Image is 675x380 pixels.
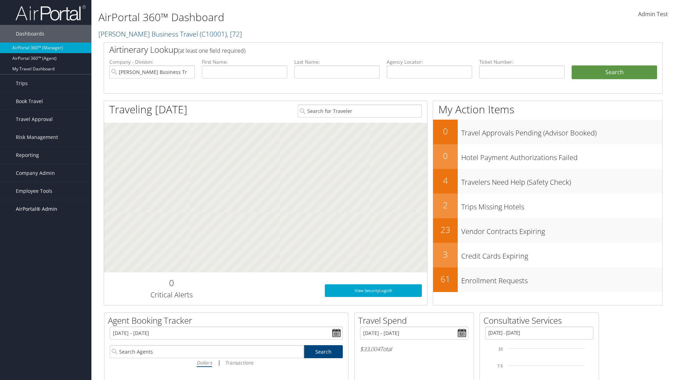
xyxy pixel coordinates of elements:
h2: 0 [433,150,458,162]
h1: Traveling [DATE] [109,102,187,117]
span: Employee Tools [16,182,52,200]
a: 3Credit Cards Expiring [433,243,662,267]
span: $33,004 [360,345,380,353]
span: Risk Management [16,128,58,146]
label: Last Name: [294,58,380,65]
i: Transactions [225,359,253,366]
label: First Name: [202,58,287,65]
tspan: 7.5 [497,364,503,368]
div: | [110,358,343,367]
input: Search Agents [110,345,304,358]
a: 23Vendor Contracts Expiring [433,218,662,243]
h3: Travelers Need Help (Safety Check) [461,174,662,187]
h2: Agent Booking Tracker [108,315,348,327]
h2: 23 [433,224,458,236]
span: Trips [16,75,28,92]
h2: 3 [433,248,458,260]
h2: Travel Spend [358,315,474,327]
span: AirPortal® Admin [16,200,57,218]
span: , [ 72 ] [227,29,242,39]
span: Book Travel [16,93,43,110]
input: Search for Traveler [298,104,422,118]
a: Admin Test [638,4,668,25]
h2: Consultative Services [483,315,599,327]
a: 2Trips Missing Hotels [433,194,662,218]
a: 0Travel Approvals Pending (Advisor Booked) [433,120,662,144]
a: [PERSON_NAME] Business Travel [98,29,242,39]
a: View SecurityLogic® [325,284,422,297]
i: Dollars [197,359,212,366]
h2: Airtinerary Lookup [109,44,611,56]
h3: Critical Alerts [109,290,233,300]
label: Agency Locator: [387,58,472,65]
label: Ticket Number: [479,58,565,65]
h1: AirPortal 360™ Dashboard [98,10,478,25]
a: 4Travelers Need Help (Safety Check) [433,169,662,194]
button: Search [572,65,657,80]
h3: Travel Approvals Pending (Advisor Booked) [461,125,662,138]
span: Dashboards [16,25,44,43]
span: Travel Approval [16,110,53,128]
tspan: 10 [499,347,503,351]
span: ( C10001 ) [200,29,227,39]
h3: Credit Cards Expiring [461,248,662,261]
h3: Vendor Contracts Expiring [461,223,662,236]
h3: Enrollment Requests [461,272,662,286]
h2: 0 [433,125,458,137]
span: Company Admin [16,164,55,182]
label: Company - Division: [109,58,195,65]
span: (at least one field required) [178,47,245,55]
span: Admin Test [638,10,668,18]
h2: 4 [433,175,458,186]
h2: 61 [433,273,458,285]
h2: 0 [109,277,233,289]
h3: Trips Missing Hotels [461,198,662,212]
img: airportal-logo.png [15,5,86,21]
h2: 2 [433,199,458,211]
span: Reporting [16,146,39,164]
a: Search [304,345,343,358]
h6: Total [360,345,468,353]
h3: Hotel Payment Authorizations Failed [461,149,662,163]
h1: My Action Items [433,102,662,117]
a: 0Hotel Payment Authorizations Failed [433,144,662,169]
a: 61Enrollment Requests [433,267,662,292]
